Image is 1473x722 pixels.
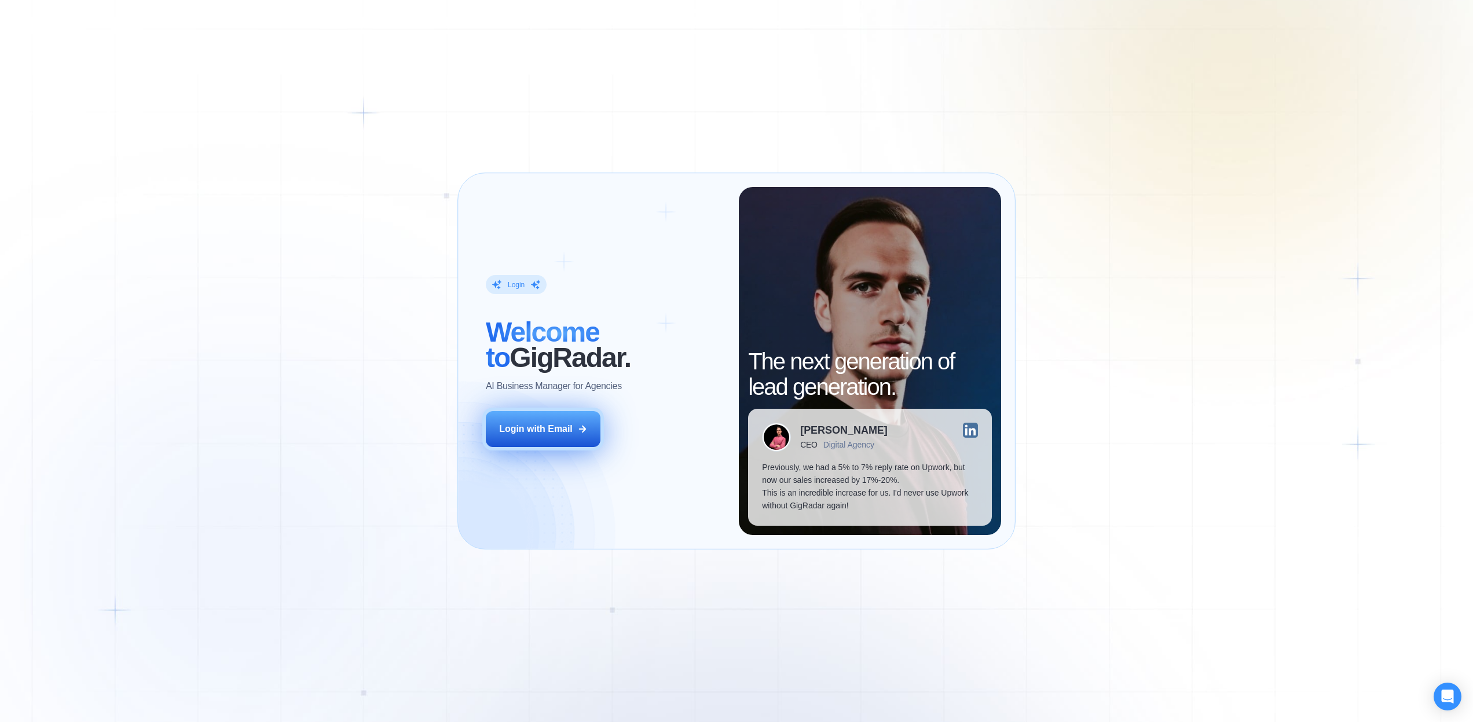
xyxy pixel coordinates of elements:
[486,380,622,393] p: AI Business Manager for Agencies
[508,280,525,289] div: Login
[499,423,573,435] div: Login with Email
[748,349,991,400] h2: The next generation of lead generation.
[762,461,977,512] p: Previously, we had a 5% to 7% reply rate on Upwork, but now our sales increased by 17%-20%. This ...
[1434,683,1461,710] div: Open Intercom Messenger
[823,440,874,449] div: Digital Agency
[486,317,599,373] span: Welcome to
[800,425,888,435] div: [PERSON_NAME]
[486,411,600,447] button: Login with Email
[486,320,725,371] h2: ‍ GigRadar.
[800,440,817,449] div: CEO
